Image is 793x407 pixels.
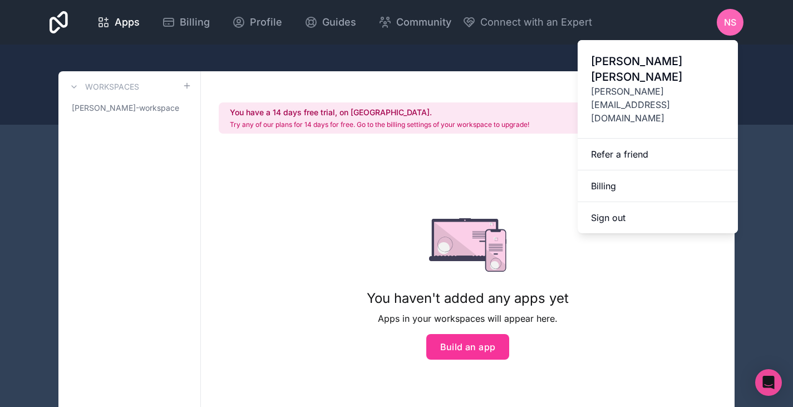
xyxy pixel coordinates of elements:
a: Guides [295,10,365,35]
p: Try any of our plans for 14 days for free. Go to the billing settings of your workspace to upgrade! [230,120,529,129]
span: Profile [250,14,282,30]
h2: You have a 14 days free trial, on [GEOGRAPHIC_DATA]. [230,107,529,118]
button: Connect with an Expert [462,14,592,30]
a: Billing [578,170,738,202]
span: [PERSON_NAME] [PERSON_NAME] [591,53,725,85]
span: NS [724,16,736,29]
h3: Workspaces [85,81,139,92]
a: Profile [223,10,291,35]
button: Build an app [426,334,510,360]
img: empty state [429,218,506,272]
h1: You haven't added any apps yet [367,290,569,307]
div: Open Intercom Messenger [755,369,782,396]
p: Apps in your workspaces will appear here. [367,312,569,325]
a: Billing [153,10,219,35]
span: Community [396,14,451,30]
a: [PERSON_NAME]-workspace [67,98,191,118]
span: Apps [115,14,140,30]
span: Guides [322,14,356,30]
span: [PERSON_NAME][EMAIL_ADDRESS][DOMAIN_NAME] [591,85,725,125]
button: Sign out [578,202,738,233]
a: Workspaces [67,80,139,94]
a: Refer a friend [578,139,738,170]
a: Apps [88,10,149,35]
span: [PERSON_NAME]-workspace [72,102,179,114]
span: Connect with an Expert [480,14,592,30]
span: Billing [180,14,210,30]
a: Community [370,10,460,35]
